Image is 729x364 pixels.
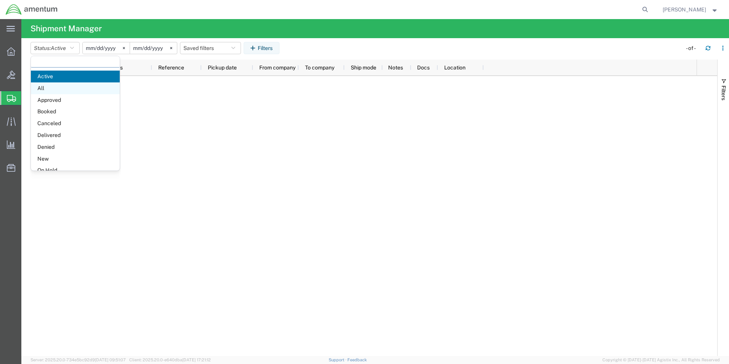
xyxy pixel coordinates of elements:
div: - of - [686,44,699,52]
a: Feedback [347,358,367,362]
span: Docs [417,64,430,71]
span: Server: 2025.20.0-734e5bc92d9 [31,358,126,362]
span: Pickup date [208,64,237,71]
span: All [31,82,120,94]
button: [PERSON_NAME] [662,5,719,14]
a: Support [329,358,348,362]
span: Client: 2025.20.0-e640dba [129,358,211,362]
span: [DATE] 17:21:12 [182,358,211,362]
button: Status:Active [31,42,80,54]
input: Not set [83,42,130,54]
span: Active [31,71,120,82]
span: From company [259,64,295,71]
span: New [31,153,120,165]
span: Ship mode [351,64,376,71]
span: Joshua Cuentas [663,5,706,14]
span: Filters [721,85,727,100]
span: Delivered [31,129,120,141]
button: Saved filters [180,42,241,54]
span: Active [51,45,66,51]
img: logo [5,4,58,15]
span: To company [305,64,334,71]
span: Approved [31,94,120,106]
span: Location [444,64,466,71]
span: [DATE] 09:51:07 [95,358,126,362]
span: Canceled [31,118,120,129]
span: Reference [158,64,184,71]
input: Not set [130,42,177,54]
span: Booked [31,106,120,118]
span: Notes [388,64,403,71]
span: Copyright © [DATE]-[DATE] Agistix Inc., All Rights Reserved [602,357,720,363]
span: Denied [31,141,120,153]
button: Filters [244,42,279,54]
span: On Hold [31,164,120,176]
h4: Shipment Manager [31,19,102,38]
